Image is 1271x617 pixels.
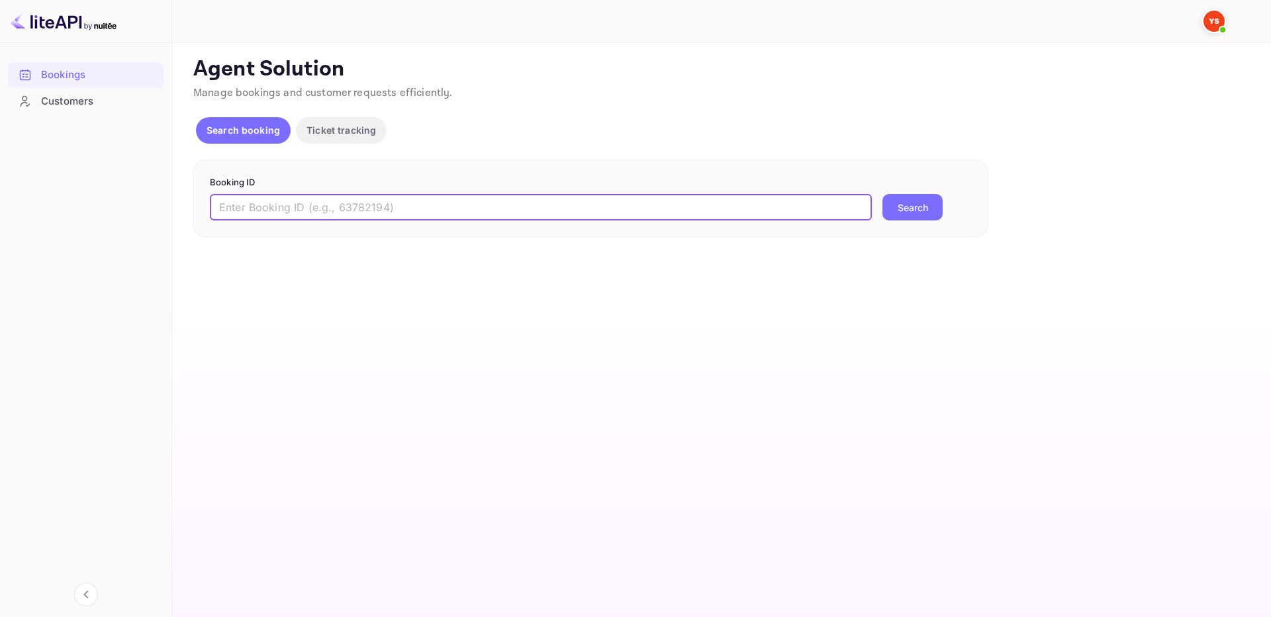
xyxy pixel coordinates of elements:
span: Manage bookings and customer requests efficiently. [193,86,453,100]
button: Collapse navigation [74,583,98,606]
p: Ticket tracking [306,123,376,137]
div: Customers [8,89,164,115]
input: Enter Booking ID (e.g., 63782194) [210,194,872,220]
img: LiteAPI logo [11,11,117,32]
p: Booking ID [210,176,971,189]
div: Bookings [41,68,157,83]
a: Customers [8,89,164,113]
div: Bookings [8,62,164,88]
button: Search [882,194,943,220]
p: Agent Solution [193,56,1247,83]
div: Customers [41,94,157,109]
a: Bookings [8,62,164,87]
p: Search booking [207,123,280,137]
img: Yandex Support [1203,11,1225,32]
